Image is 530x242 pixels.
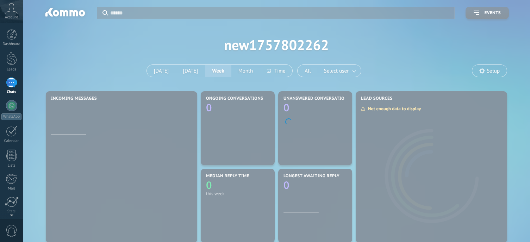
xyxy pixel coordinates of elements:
[1,113,21,120] div: WhatsApp
[1,90,22,94] div: Chats
[1,163,22,168] div: Lists
[1,42,22,46] div: Dashboard
[5,15,18,20] span: Account
[1,67,22,72] div: Leads
[1,139,22,143] div: Calendar
[1,186,22,191] div: Mail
